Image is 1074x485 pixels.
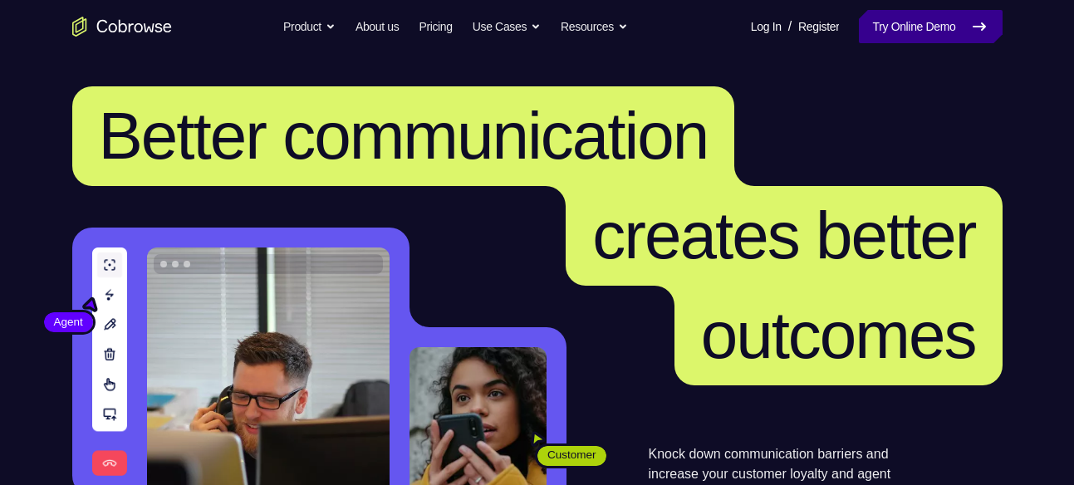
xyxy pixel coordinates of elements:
a: Pricing [419,10,452,43]
span: Better communication [99,99,709,173]
span: creates better [592,198,975,272]
span: / [788,17,792,37]
button: Use Cases [473,10,541,43]
a: Try Online Demo [859,10,1002,43]
a: Register [798,10,839,43]
a: Log In [751,10,782,43]
span: outcomes [701,298,976,372]
button: Resources [561,10,628,43]
a: About us [356,10,399,43]
button: Product [283,10,336,43]
a: Go to the home page [72,17,172,37]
